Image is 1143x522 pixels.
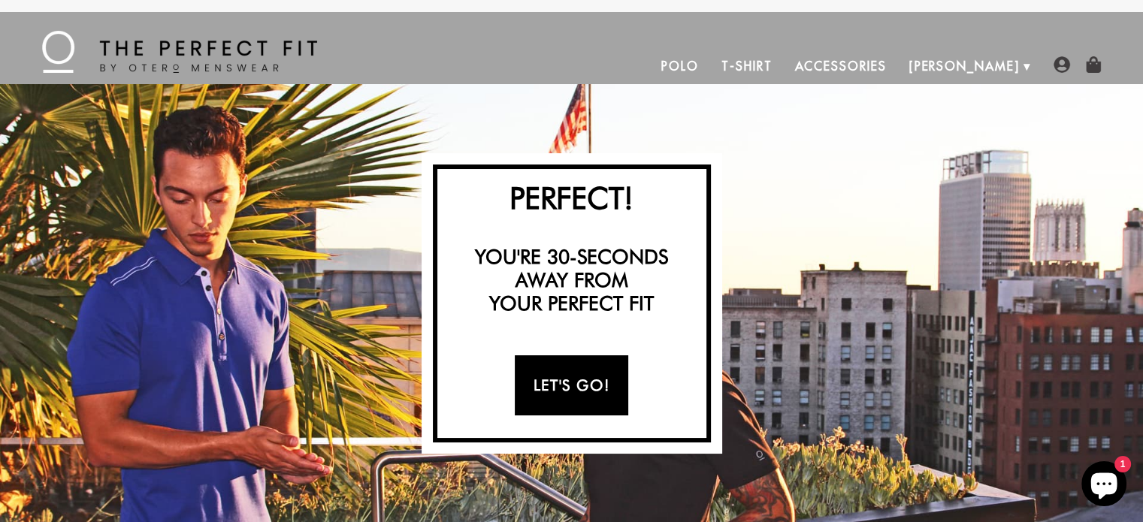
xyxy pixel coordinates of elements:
img: The Perfect Fit - by Otero Menswear - Logo [42,31,317,73]
a: [PERSON_NAME] [898,48,1031,84]
a: T-Shirt [710,48,783,84]
h3: You're 30-seconds away from your perfect fit [445,245,699,315]
a: Let's Go! [515,355,628,415]
a: Accessories [783,48,897,84]
a: Polo [650,48,710,84]
img: shopping-bag-icon.png [1085,56,1102,73]
inbox-online-store-chat: Shopify online store chat [1077,461,1131,510]
img: user-account-icon.png [1054,56,1070,73]
h2: Perfect! [445,180,699,216]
